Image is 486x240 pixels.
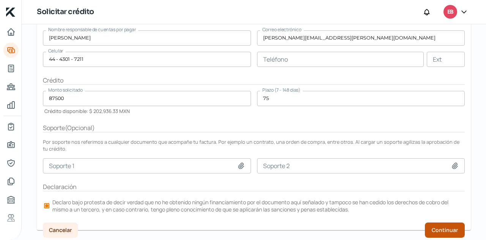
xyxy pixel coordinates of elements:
span: Continuar [432,227,458,233]
a: Documentos [3,174,19,189]
h1: Solicitar crédito [37,6,94,17]
a: Adelantar facturas [3,43,19,58]
span: Nombre responsable de cuentas por pagar [48,26,136,33]
a: Mis finanzas [3,97,19,113]
div: Crédito disponible: $ 202,936.33 MXN [43,106,130,114]
span: ( Opcional ) [65,124,95,132]
a: Pago a proveedores [3,79,19,94]
a: Mi contrato [3,119,19,134]
div: Crédito [43,76,465,85]
span: Correo electrónico [262,26,301,33]
a: Referencias [3,210,19,226]
button: Continuar [425,223,465,238]
span: Cancelar [49,227,72,233]
div: Declaración [43,183,465,191]
div: Soporte [43,124,465,132]
span: Monto solicitado [48,87,83,93]
button: Cancelar [43,223,78,238]
a: Información general [3,137,19,153]
a: Tus créditos [3,61,19,76]
a: Buró de crédito [3,192,19,207]
span: EB [447,8,453,17]
div: Por soporte nos referimos a cualquier documento que acompañe tu factura. Por ejemplo un contrato,... [43,138,465,152]
span: Plazo (7 - 148 días) [262,87,301,93]
a: Inicio [3,24,19,40]
a: Representantes [3,156,19,171]
p: Declaro bajo protesta de decir verdad que no he obtenido ningún financiamiento por el documento a... [52,199,464,213]
span: Celular [48,48,63,54]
